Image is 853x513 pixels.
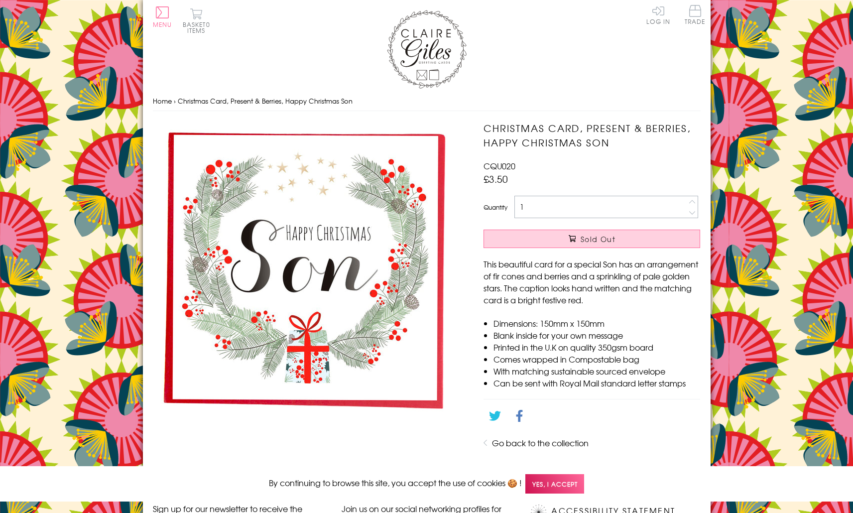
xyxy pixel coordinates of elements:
h1: Christmas Card, Present & Berries, Happy Christmas Son [484,121,700,150]
span: Sold Out [581,234,615,244]
li: Can be sent with Royal Mail standard letter stamps [493,377,700,389]
span: £3.50 [484,172,508,186]
li: Dimensions: 150mm x 150mm [493,317,700,329]
a: Go back to the collection [492,437,589,449]
li: Blank inside for your own message [493,329,700,341]
span: 0 items [187,20,210,35]
p: This beautiful card for a special Son has an arrangement of fir cones and berries and a sprinklin... [484,258,700,306]
span: Menu [153,20,172,29]
span: Christmas Card, Present & Berries, Happy Christmas Son [178,96,353,106]
img: Christmas Card, Present & Berries, Happy Christmas Son [153,121,452,420]
span: Yes, I accept [525,474,584,494]
button: Menu [153,6,172,27]
li: Comes wrapped in Compostable bag [493,353,700,365]
a: Home [153,96,172,106]
a: Trade [685,5,706,26]
li: With matching sustainable sourced envelope [493,365,700,377]
button: Basket0 items [183,8,210,33]
span: Trade [685,5,706,24]
button: Sold Out [484,230,700,248]
span: › [174,96,176,106]
label: Quantity [484,203,507,212]
li: Printed in the U.K on quality 350gsm board [493,341,700,353]
a: Log In [646,5,670,24]
span: CQU020 [484,160,515,172]
nav: breadcrumbs [153,91,701,112]
img: Claire Giles Greetings Cards [387,10,467,89]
